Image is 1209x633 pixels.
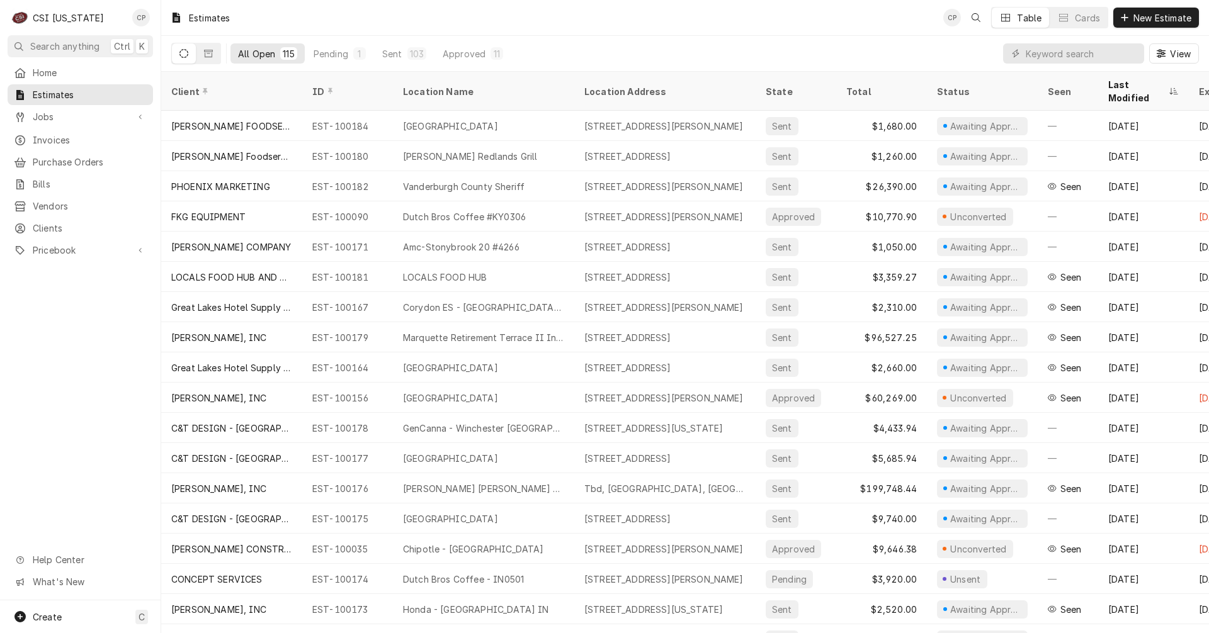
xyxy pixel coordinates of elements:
div: Total [846,85,914,98]
div: [DATE] [1098,443,1189,473]
div: Unconverted [949,210,1008,223]
div: $2,310.00 [836,292,927,322]
div: EST-100035 [302,534,393,564]
div: [PERSON_NAME], INC [171,331,266,344]
div: GenCanna - Winchester [GEOGRAPHIC_DATA] [403,422,564,435]
div: Awaiting Approval [949,180,1023,193]
div: — [1038,111,1098,141]
div: [DATE] [1098,352,1189,383]
div: Marquette Retirement Terrace II Independent Living [403,331,564,344]
div: Sent [771,120,793,133]
div: EST-100177 [302,443,393,473]
a: Go to Pricebook [8,240,153,260]
div: Approved [771,210,816,223]
div: [GEOGRAPHIC_DATA] [403,512,498,525]
button: Open search [966,8,986,28]
div: EST-100090 [302,201,393,232]
div: [PERSON_NAME] FOODSERVICE [171,120,292,133]
div: Sent [771,150,793,163]
div: [STREET_ADDRESS] [584,240,671,254]
div: [STREET_ADDRESS][US_STATE] [584,422,723,435]
span: Create [33,612,62,622]
span: Bills [33,177,147,191]
div: $9,646.38 [836,534,927,564]
a: Home [8,62,153,83]
div: Awaiting Approval [949,271,1023,284]
div: [GEOGRAPHIC_DATA] [403,361,498,374]
div: Table [1017,11,1042,25]
div: EST-100167 [302,292,393,322]
div: Cards [1075,11,1100,25]
div: [DATE] [1098,171,1189,201]
div: [DATE] [1098,292,1189,322]
div: Awaiting Approval [949,603,1023,616]
div: [DATE] [1098,534,1189,564]
div: Sent [771,603,793,616]
div: EST-100180 [302,141,393,171]
div: Craig Pierce's Avatar [943,9,961,26]
span: Help Center [33,553,145,566]
div: [STREET_ADDRESS] [584,331,671,344]
div: Awaiting Approval [949,422,1023,435]
span: Last seen Tue, Sep 9th, 2025 • 1:38 PM [1060,542,1082,556]
div: Sent [771,180,793,193]
div: Corydon ES - [GEOGRAPHIC_DATA][PERSON_NAME] [403,301,564,314]
input: Keyword search [1026,43,1138,64]
div: [GEOGRAPHIC_DATA] [403,391,498,405]
div: [STREET_ADDRESS][US_STATE] [584,603,723,616]
div: Sent [771,331,793,344]
a: Go to What's New [8,571,153,592]
span: Last seen Thu, Sep 4th, 2025 • 10:38 AM [1060,603,1082,616]
div: Sent [382,47,402,60]
div: Pending [771,573,808,586]
div: — [1038,413,1098,443]
div: Awaiting Approval [949,120,1023,133]
div: Sent [771,301,793,314]
div: EST-100179 [302,322,393,352]
div: [DATE] [1098,322,1189,352]
div: [STREET_ADDRESS] [584,452,671,465]
span: New Estimate [1131,11,1194,25]
div: CP [132,9,150,26]
span: Estimates [33,88,147,101]
a: Bills [8,174,153,194]
span: Purchase Orders [33,155,147,169]
div: ID [312,85,380,98]
div: Approved [771,542,816,556]
a: Go to Jobs [8,106,153,127]
div: [DATE] [1098,383,1189,413]
div: Honda - [GEOGRAPHIC_DATA] IN [403,603,548,616]
div: [STREET_ADDRESS] [584,271,671,284]
div: [STREET_ADDRESS][PERSON_NAME] [584,542,744,556]
span: Jobs [33,110,128,123]
div: PHOENIX MARKETING [171,180,270,193]
div: 1 [356,47,363,60]
div: Dutch Bros Coffee #KY0306 [403,210,526,223]
div: Awaiting Approval [949,512,1023,525]
div: Amc-Stonybrook 20 #4266 [403,240,519,254]
div: [PERSON_NAME], INC [171,603,266,616]
div: CONCEPT SERVICES [171,573,263,586]
div: [PERSON_NAME] CONSTRUCTION COMPANY [171,542,292,556]
div: Awaiting Approval [949,331,1023,344]
div: — [1038,201,1098,232]
span: What's New [33,575,145,588]
div: $2,520.00 [836,594,927,624]
span: C [139,610,145,624]
button: View [1149,43,1199,64]
div: [STREET_ADDRESS] [584,512,671,525]
div: Client [171,85,290,98]
div: [STREET_ADDRESS][PERSON_NAME] [584,301,744,314]
div: Dutch Bros Coffee - IN0501 [403,573,524,586]
div: EST-100156 [302,383,393,413]
div: $2,660.00 [836,352,927,383]
div: — [1038,503,1098,534]
div: Pending [314,47,348,60]
div: $4,433.94 [836,413,927,443]
div: [DATE] [1098,232,1189,262]
div: [DATE] [1098,262,1189,292]
div: Sent [771,512,793,525]
div: — [1038,564,1098,594]
div: Vanderburgh County Sheriff [403,180,525,193]
span: Ctrl [114,40,130,53]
